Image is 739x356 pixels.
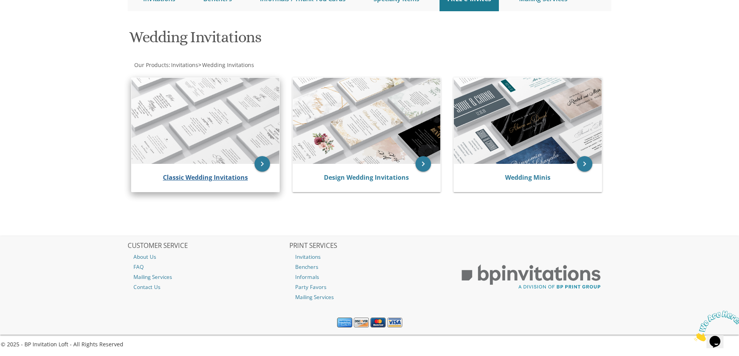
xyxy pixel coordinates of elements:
[132,78,279,164] img: Classic Wedding Invitations
[128,61,370,69] div: :
[133,61,169,69] a: Our Products
[370,318,386,328] img: MasterCard
[289,262,450,272] a: Benchers
[691,308,739,344] iframe: chat widget
[505,173,550,182] a: Wedding Minis
[289,252,450,262] a: Invitations
[293,78,441,164] img: Design Wedding Invitations
[201,61,254,69] a: Wedding Invitations
[454,78,602,164] img: Wedding Minis
[254,156,270,172] a: keyboard_arrow_right
[354,318,369,328] img: Discover
[289,242,450,250] h2: PRINT SERVICES
[324,173,409,182] a: Design Wedding Invitations
[289,292,450,302] a: Mailing Services
[170,61,198,69] a: Invitations
[128,242,288,250] h2: CUSTOMER SERVICE
[451,258,611,296] img: BP Print Group
[171,61,198,69] span: Invitations
[289,272,450,282] a: Informals
[128,272,288,282] a: Mailing Services
[337,318,352,328] img: American Express
[198,61,254,69] span: >
[289,282,450,292] a: Party Favors
[128,262,288,272] a: FAQ
[577,156,592,172] a: keyboard_arrow_right
[128,252,288,262] a: About Us
[163,173,248,182] a: Classic Wedding Invitations
[129,29,446,52] h1: Wedding Invitations
[415,156,431,172] a: keyboard_arrow_right
[202,61,254,69] span: Wedding Invitations
[3,3,51,34] img: Chat attention grabber
[387,318,402,328] img: Visa
[128,282,288,292] a: Contact Us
